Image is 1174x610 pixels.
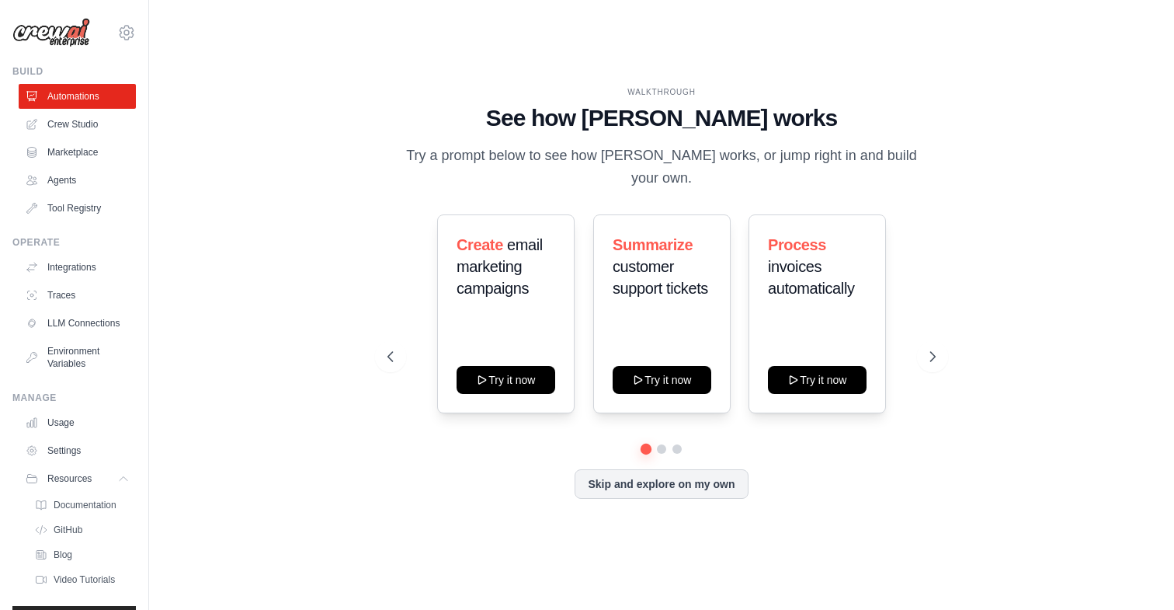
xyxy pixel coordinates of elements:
[54,549,72,561] span: Blog
[19,140,136,165] a: Marketplace
[1096,535,1174,610] iframe: Chat Widget
[19,196,136,221] a: Tool Registry
[19,438,136,463] a: Settings
[28,519,136,541] a: GitHub
[613,258,708,297] span: customer support tickets
[575,469,748,499] button: Skip and explore on my own
[19,84,136,109] a: Automations
[387,104,936,132] h1: See how [PERSON_NAME] works
[12,236,136,249] div: Operate
[768,236,826,253] span: Process
[613,236,693,253] span: Summarize
[12,392,136,404] div: Manage
[19,168,136,193] a: Agents
[19,339,136,376] a: Environment Variables
[54,573,115,586] span: Video Tutorials
[19,410,136,435] a: Usage
[54,524,82,536] span: GitHub
[19,112,136,137] a: Crew Studio
[457,236,503,253] span: Create
[401,145,922,190] p: Try a prompt below to see how [PERSON_NAME] works, or jump right in and build your own.
[457,366,555,394] button: Try it now
[47,472,92,485] span: Resources
[19,255,136,280] a: Integrations
[768,366,867,394] button: Try it now
[19,283,136,308] a: Traces
[54,499,116,511] span: Documentation
[28,569,136,591] a: Video Tutorials
[28,544,136,566] a: Blog
[457,236,543,297] span: email marketing campaigns
[19,311,136,336] a: LLM Connections
[768,258,855,297] span: invoices automatically
[19,466,136,491] button: Resources
[12,18,90,47] img: Logo
[28,494,136,516] a: Documentation
[12,65,136,78] div: Build
[387,86,936,98] div: WALKTHROUGH
[613,366,711,394] button: Try it now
